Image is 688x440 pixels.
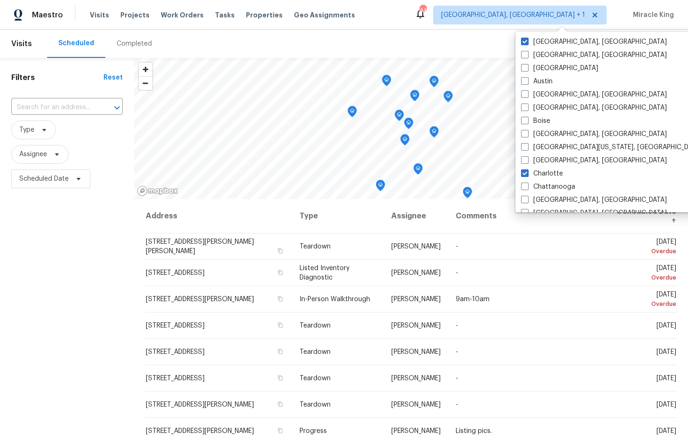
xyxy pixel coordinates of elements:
[134,58,681,199] canvas: Map
[276,347,285,356] button: Copy Address
[146,428,254,434] span: [STREET_ADDRESS][PERSON_NAME]
[90,10,109,20] span: Visits
[11,73,103,82] h1: Filters
[11,33,32,54] span: Visits
[615,273,676,282] div: Overdue
[294,10,355,20] span: Geo Assignments
[429,76,439,90] div: Map marker
[521,90,667,99] label: [GEOGRAPHIC_DATA], [GEOGRAPHIC_DATA]
[32,10,63,20] span: Maestro
[58,39,94,48] div: Scheduled
[615,247,676,256] div: Overdue
[146,239,254,255] span: [STREET_ADDRESS][PERSON_NAME][PERSON_NAME]
[400,134,410,149] div: Map marker
[391,349,441,355] span: [PERSON_NAME]
[456,296,490,303] span: 9am-10am
[404,118,413,132] div: Map marker
[384,199,448,233] th: Assignee
[463,187,472,201] div: Map marker
[276,400,285,408] button: Copy Address
[146,375,205,382] span: [STREET_ADDRESS]
[19,150,47,159] span: Assignee
[391,428,441,434] span: [PERSON_NAME]
[215,12,235,18] span: Tasks
[376,180,385,194] div: Map marker
[391,243,441,250] span: [PERSON_NAME]
[19,174,69,184] span: Scheduled Date
[300,296,370,303] span: In-Person Walkthrough
[146,401,254,408] span: [STREET_ADDRESS][PERSON_NAME]
[19,125,34,135] span: Type
[456,375,458,382] span: -
[391,401,441,408] span: [PERSON_NAME]
[456,428,492,434] span: Listing pics.
[656,322,676,329] span: [DATE]
[391,375,441,382] span: [PERSON_NAME]
[146,270,205,276] span: [STREET_ADDRESS]
[656,375,676,382] span: [DATE]
[103,73,123,82] div: Reset
[391,296,441,303] span: [PERSON_NAME]
[608,199,677,233] th: Scheduled Date ↑
[615,265,676,282] span: [DATE]
[656,428,676,434] span: [DATE]
[300,401,331,408] span: Teardown
[521,50,667,60] label: [GEOGRAPHIC_DATA], [GEOGRAPHIC_DATA]
[521,77,553,86] label: Austin
[629,10,674,20] span: Miracle King
[521,156,667,165] label: [GEOGRAPHIC_DATA], [GEOGRAPHIC_DATA]
[146,322,205,329] span: [STREET_ADDRESS]
[521,182,575,192] label: Chattanooga
[521,208,667,218] label: [GEOGRAPHIC_DATA], [GEOGRAPHIC_DATA]
[276,295,285,303] button: Copy Address
[292,199,384,233] th: Type
[656,401,676,408] span: [DATE]
[443,91,453,105] div: Map marker
[615,299,676,309] div: Overdue
[521,195,667,205] label: [GEOGRAPHIC_DATA], [GEOGRAPHIC_DATA]
[456,243,458,250] span: -
[139,63,152,76] button: Zoom in
[419,6,426,15] div: 44
[146,349,205,355] span: [STREET_ADDRESS]
[448,199,608,233] th: Comments
[276,426,285,435] button: Copy Address
[139,76,152,90] button: Zoom out
[456,270,458,276] span: -
[382,75,391,89] div: Map marker
[413,163,423,178] div: Map marker
[139,77,152,90] span: Zoom out
[521,129,667,139] label: [GEOGRAPHIC_DATA], [GEOGRAPHIC_DATA]
[300,265,349,281] span: Listed Inventory Diagnostic
[276,247,285,255] button: Copy Address
[300,322,331,329] span: Teardown
[521,37,667,47] label: [GEOGRAPHIC_DATA], [GEOGRAPHIC_DATA]
[521,169,563,178] label: Charlotte
[615,239,676,256] span: [DATE]
[348,106,357,120] div: Map marker
[276,374,285,382] button: Copy Address
[391,322,441,329] span: [PERSON_NAME]
[395,110,404,124] div: Map marker
[276,321,285,329] button: Copy Address
[111,101,124,114] button: Open
[456,401,458,408] span: -
[300,243,331,250] span: Teardown
[161,10,204,20] span: Work Orders
[276,268,285,277] button: Copy Address
[391,270,441,276] span: [PERSON_NAME]
[137,185,178,196] a: Mapbox homepage
[246,10,283,20] span: Properties
[456,349,458,355] span: -
[146,296,254,303] span: [STREET_ADDRESS][PERSON_NAME]
[117,39,152,48] div: Completed
[656,349,676,355] span: [DATE]
[300,428,327,434] span: Progress
[521,64,598,73] label: [GEOGRAPHIC_DATA]
[300,375,331,382] span: Teardown
[429,126,439,141] div: Map marker
[456,322,458,329] span: -
[521,103,667,112] label: [GEOGRAPHIC_DATA], [GEOGRAPHIC_DATA]
[11,100,96,115] input: Search for an address...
